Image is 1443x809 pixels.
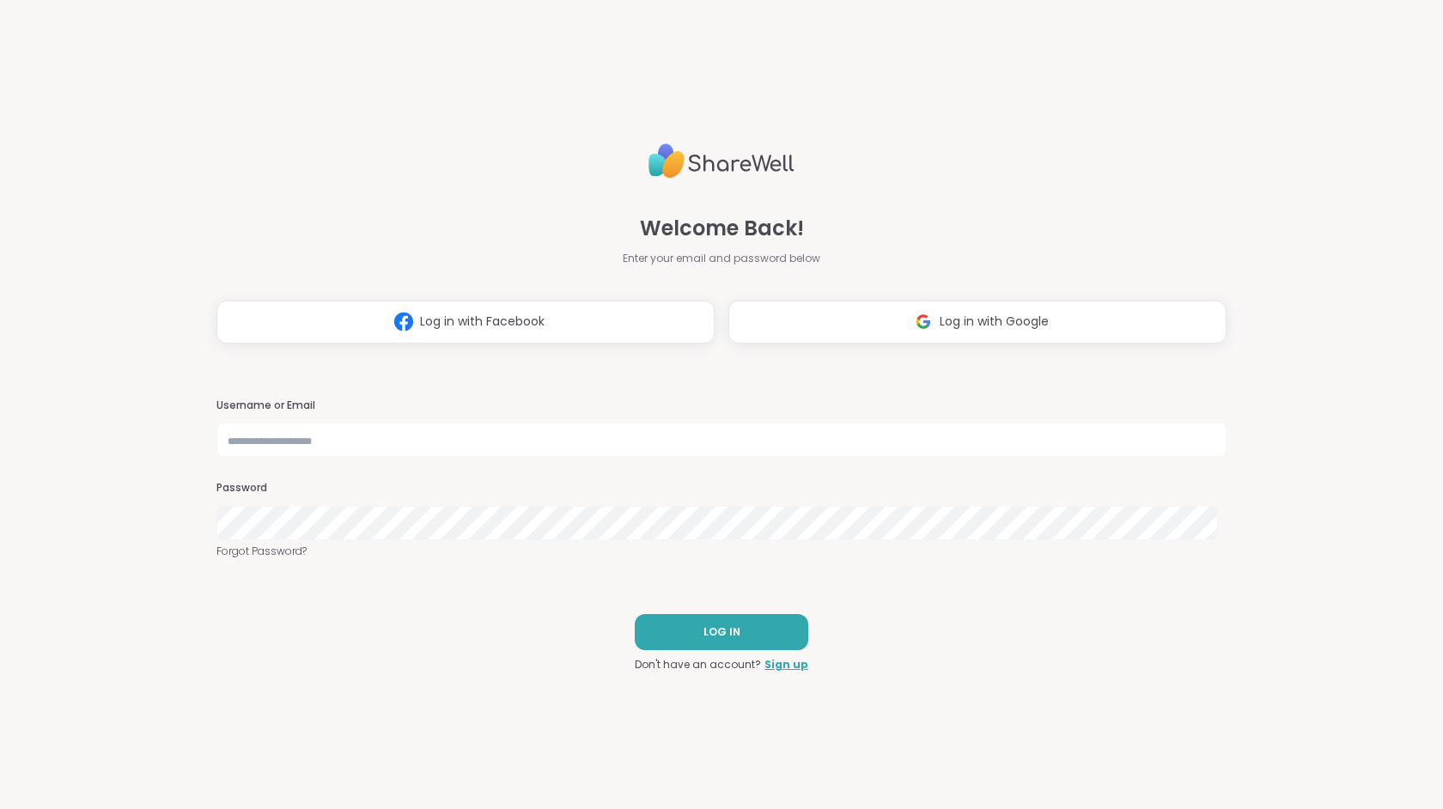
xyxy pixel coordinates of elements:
span: Don't have an account? [635,657,761,672]
span: Enter your email and password below [623,251,820,266]
span: Log in with Google [940,313,1049,331]
img: ShareWell Logomark [907,306,940,338]
a: Forgot Password? [216,544,1227,559]
span: Log in with Facebook [420,313,545,331]
h3: Password [216,481,1227,496]
a: Sign up [764,657,808,672]
img: ShareWell Logo [648,137,795,186]
span: LOG IN [703,624,740,640]
button: Log in with Google [728,301,1227,344]
button: LOG IN [635,614,808,650]
span: Welcome Back! [640,213,804,244]
img: ShareWell Logomark [387,306,420,338]
button: Log in with Facebook [216,301,715,344]
h3: Username or Email [216,398,1227,413]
